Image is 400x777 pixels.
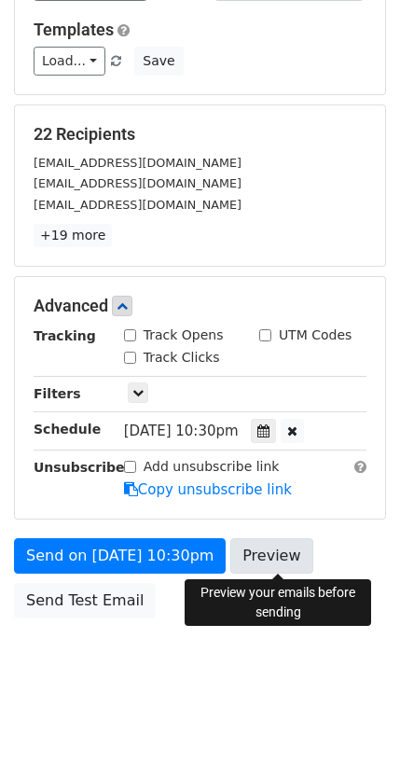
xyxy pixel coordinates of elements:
a: +19 more [34,224,112,247]
h5: Advanced [34,296,366,316]
div: Preview your emails before sending [185,579,371,626]
h5: 22 Recipients [34,124,366,145]
strong: Filters [34,386,81,401]
small: [EMAIL_ADDRESS][DOMAIN_NAME] [34,198,241,212]
a: Send on [DATE] 10:30pm [14,538,226,574]
strong: Tracking [34,328,96,343]
a: Copy unsubscribe link [124,481,292,498]
a: Load... [34,47,105,76]
label: Track Opens [144,326,224,345]
a: Send Test Email [14,583,156,618]
button: Save [134,47,183,76]
div: 聊天小组件 [307,687,400,777]
strong: Unsubscribe [34,460,125,475]
small: [EMAIL_ADDRESS][DOMAIN_NAME] [34,156,241,170]
a: Templates [34,20,114,39]
a: Preview [230,538,312,574]
strong: Schedule [34,422,101,437]
label: Add unsubscribe link [144,457,280,477]
span: [DATE] 10:30pm [124,423,239,439]
label: UTM Codes [279,326,352,345]
small: [EMAIL_ADDRESS][DOMAIN_NAME] [34,176,241,190]
iframe: Chat Widget [307,687,400,777]
label: Track Clicks [144,348,220,368]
